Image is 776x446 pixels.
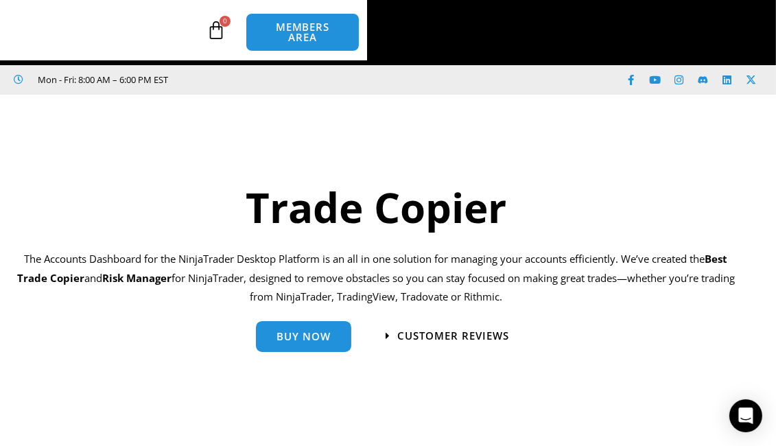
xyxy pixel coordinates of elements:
[10,250,742,307] p: The Accounts Dashboard for the NinjaTrader Desktop Platform is an all in one solution for managin...
[186,10,246,50] a: 0
[102,271,172,285] strong: Risk Manager
[256,321,351,352] a: Buy Now
[35,71,169,88] span: Mon - Fri: 8:00 AM – 6:00 PM EST
[260,22,345,43] span: MEMBERS AREA
[246,13,360,51] a: MEMBERS AREA
[176,73,381,86] iframe: Customer reviews powered by Trustpilot
[17,252,728,285] b: Best Trade Copier
[10,178,742,236] h1: Trade Copier
[277,331,331,342] span: Buy Now
[386,331,509,341] a: Customer Reviews
[397,331,509,341] span: Customer Reviews
[220,16,231,27] span: 0
[729,399,762,432] div: Open Intercom Messenger
[40,5,188,55] img: LogoAI | Affordable Indicators – NinjaTrader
